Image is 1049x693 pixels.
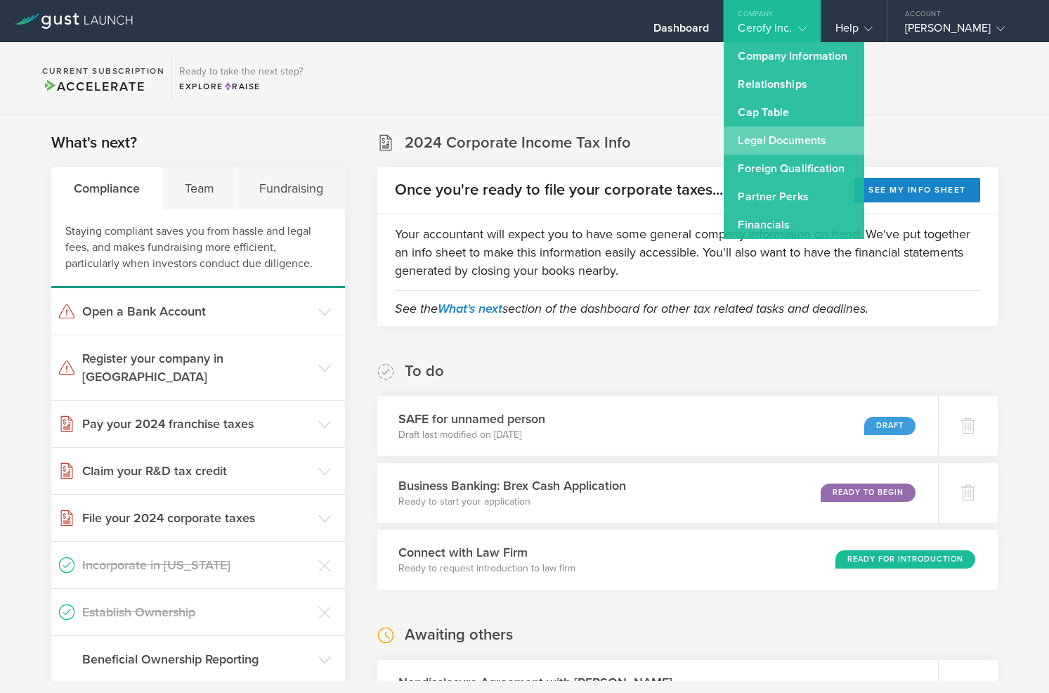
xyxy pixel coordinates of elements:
div: Ready for Introduction [835,550,975,569]
div: Staying compliant saves you from hassle and legal fees, and makes fundraising more efficient, par... [51,209,345,288]
div: Fundraising [237,167,345,209]
div: Team [162,167,237,209]
h2: To do [405,361,444,382]
h3: Connect with Law Firm [398,543,575,562]
h3: SAFE for unnamed person [398,410,545,428]
h3: Open a Bank Account [82,302,311,320]
span: Accelerate [42,79,145,94]
h3: Nondisclosure Agreement with [PERSON_NAME] [398,673,672,692]
h2: Current Subscription [42,67,164,75]
p: Ready to start your application [398,495,626,509]
div: Business Banking: Brex Cash ApplicationReady to start your applicationReady to Begin [377,463,938,523]
h3: File your 2024 corporate taxes [82,509,311,527]
div: Explore [179,80,303,93]
h3: Establish Ownership [82,603,311,621]
em: See the section of the dashboard for other tax related tasks and deadlines. [395,301,868,316]
div: [PERSON_NAME] [905,21,1024,42]
h3: Claim your R&D tax credit [82,462,311,480]
h3: Incorporate in [US_STATE] [82,556,311,574]
div: Dashboard [653,21,710,42]
h3: Beneficial Ownership Reporting [82,650,311,668]
h2: Awaiting others [405,625,513,645]
h2: Once you're ready to file your corporate taxes... [395,180,723,200]
p: Draft last modified on [DATE] [398,428,545,442]
a: What's next [438,301,502,316]
div: Ready to take the next step?ExploreRaise [171,56,310,100]
div: Connect with Law FirmReady to request introduction to law firmReady for Introduction [377,530,998,590]
h3: Business Banking: Brex Cash Application [398,477,626,495]
div: Help [835,21,873,42]
div: Ready to Begin [821,484,916,502]
button: See my info sheet [854,178,980,202]
p: Your accountant will expect you to have some general company information on hand. We've put toget... [395,225,980,280]
div: Cerofy Inc. [738,21,806,42]
p: Ready to request introduction to law firm [398,562,575,576]
div: SAFE for unnamed personDraft last modified on [DATE]Draft [377,396,938,456]
span: Raise [223,82,261,91]
h3: Register your company in [GEOGRAPHIC_DATA] [82,349,311,386]
h3: Pay your 2024 franchise taxes [82,415,311,433]
div: Compliance [51,167,162,209]
h2: What's next? [51,133,137,153]
h2: 2024 Corporate Income Tax Info [405,133,631,153]
h3: Ready to take the next step? [179,67,303,77]
div: Draft [864,417,916,435]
